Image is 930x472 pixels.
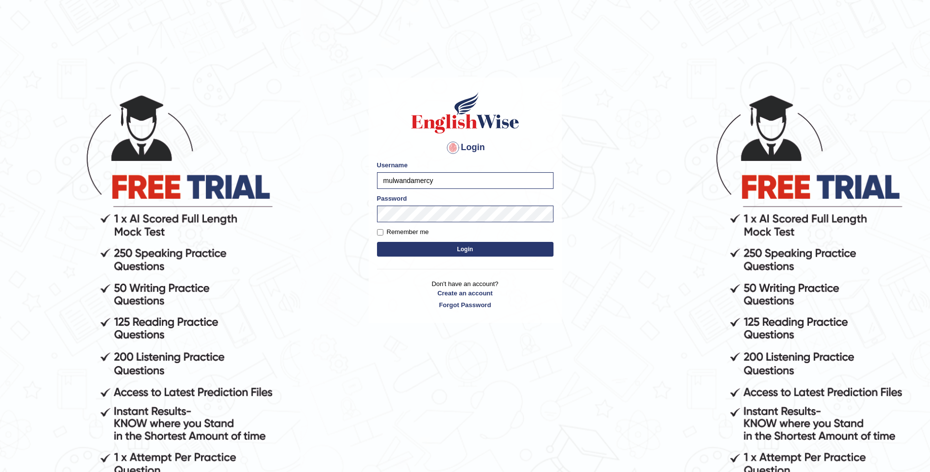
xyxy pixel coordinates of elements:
[377,194,407,203] label: Password
[377,279,553,310] p: Don't have an account?
[377,229,383,236] input: Remember me
[377,140,553,156] h4: Login
[377,227,429,237] label: Remember me
[377,160,408,170] label: Username
[377,300,553,310] a: Forgot Password
[377,242,553,257] button: Login
[377,288,553,298] a: Create an account
[409,91,521,135] img: Logo of English Wise sign in for intelligent practice with AI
